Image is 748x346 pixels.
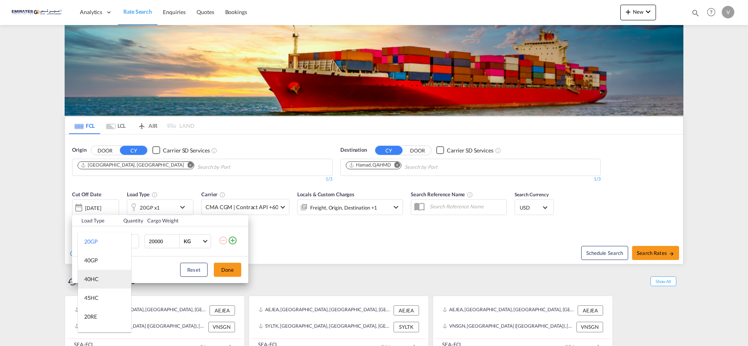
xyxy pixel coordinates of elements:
[84,313,97,321] div: 20RE
[84,256,98,264] div: 40GP
[84,332,97,339] div: 40RE
[84,275,99,283] div: 40HC
[84,294,99,302] div: 45HC
[84,238,98,246] div: 20GP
